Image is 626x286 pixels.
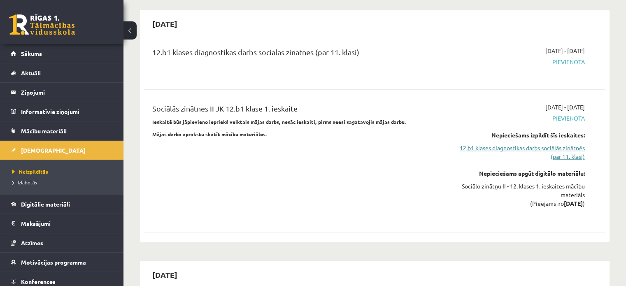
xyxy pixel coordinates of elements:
div: Nepieciešams izpildīt šīs ieskaites: [449,131,585,140]
span: Neizpildītās [12,168,48,175]
a: Maksājumi [11,214,113,233]
span: [DATE] - [DATE] [545,103,585,112]
h2: [DATE] [144,265,186,284]
a: Motivācijas programma [11,253,113,272]
a: Aktuāli [11,63,113,82]
a: Digitālie materiāli [11,195,113,214]
strong: [DATE] [564,200,583,207]
strong: Mājas darba aprakstu skatīt mācību materiālos. [152,131,267,137]
a: Atzīmes [11,233,113,252]
div: Sociālo zinātņu II - 12. klases 1. ieskaites mācību materiāls (Pieejams no ) [449,182,585,208]
legend: Maksājumi [21,214,113,233]
strong: Ieskaitē būs jāpievieno iepriekš veiktais mājas darbs, nesāc ieskaiti, pirms neesi sagatavojis mā... [152,119,406,125]
a: Izlabotās [12,179,115,186]
span: Sākums [21,50,42,57]
span: Aktuāli [21,69,41,77]
a: Mācību materiāli [11,121,113,140]
span: Atzīmes [21,239,43,246]
a: Ziņojumi [11,83,113,102]
span: Mācību materiāli [21,127,67,135]
a: Neizpildītās [12,168,115,175]
a: Informatīvie ziņojumi [11,102,113,121]
legend: Informatīvie ziņojumi [21,102,113,121]
span: Izlabotās [12,179,37,186]
a: 12.b1 klases diagnostikas darbs sociālās zinātnēs (par 11. klasi) [449,144,585,161]
div: Sociālās zinātnes II JK 12.b1 klase 1. ieskaite [152,103,437,118]
div: Nepieciešams apgūt digitālo materiālu: [449,169,585,178]
a: Rīgas 1. Tālmācības vidusskola [9,14,75,35]
span: [DATE] - [DATE] [545,47,585,55]
span: Digitālie materiāli [21,200,70,208]
span: [DEMOGRAPHIC_DATA] [21,146,86,154]
span: Pievienota [449,114,585,123]
span: Motivācijas programma [21,258,86,266]
span: Pievienota [449,58,585,66]
span: Konferences [21,278,56,285]
h2: [DATE] [144,14,186,33]
a: Sākums [11,44,113,63]
a: [DEMOGRAPHIC_DATA] [11,141,113,160]
div: 12.b1 klases diagnostikas darbs sociālās zinātnēs (par 11. klasi) [152,47,437,62]
legend: Ziņojumi [21,83,113,102]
